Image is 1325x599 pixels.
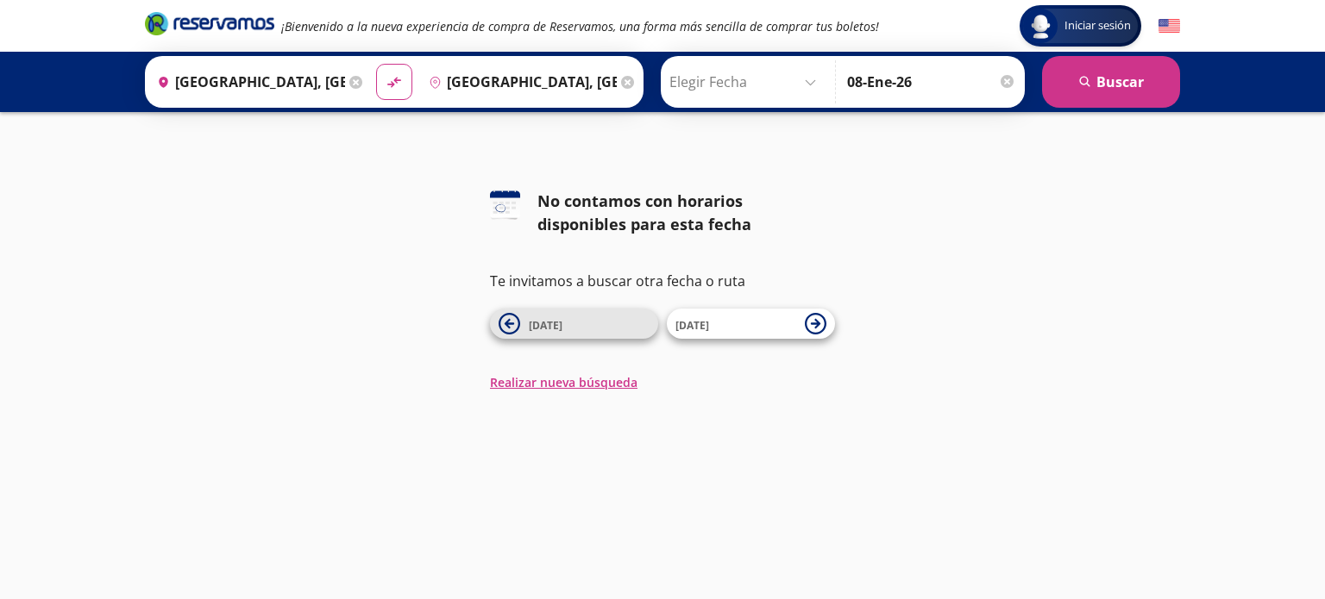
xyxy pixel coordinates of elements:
[529,318,562,333] span: [DATE]
[1042,56,1180,108] button: Buscar
[537,190,835,236] div: No contamos con horarios disponibles para esta fecha
[150,60,345,103] input: Buscar Origen
[145,10,274,41] a: Brand Logo
[490,373,637,391] button: Realizar nueva búsqueda
[490,309,658,339] button: [DATE]
[667,309,835,339] button: [DATE]
[1159,16,1180,37] button: English
[490,271,835,291] p: Te invitamos a buscar otra fecha o ruta
[669,60,824,103] input: Elegir Fecha
[675,318,709,333] span: [DATE]
[422,60,617,103] input: Buscar Destino
[281,18,879,34] em: ¡Bienvenido a la nueva experiencia de compra de Reservamos, una forma más sencilla de comprar tus...
[847,60,1016,103] input: Opcional
[1058,17,1138,34] span: Iniciar sesión
[145,10,274,36] i: Brand Logo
